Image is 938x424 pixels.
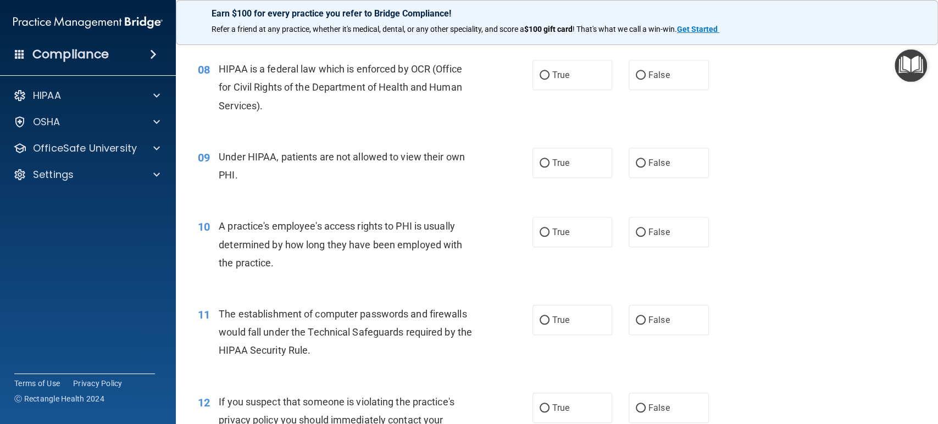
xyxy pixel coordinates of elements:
span: The establishment of computer passwords and firewalls would fall under the Technical Safeguards r... [219,308,472,356]
p: HIPAA [33,89,61,102]
input: False [636,228,646,237]
a: OSHA [13,115,160,129]
span: True [552,158,569,168]
span: False [648,315,670,325]
input: False [636,71,646,80]
input: False [636,404,646,412]
span: 12 [198,396,210,409]
a: HIPAA [13,89,160,102]
span: False [648,227,670,237]
span: Under HIPAA, patients are not allowed to view their own PHI. [219,151,465,181]
h4: Compliance [32,47,109,62]
span: ! That's what we call a win-win. [573,25,677,34]
button: Open Resource Center [895,49,927,82]
a: Get Started [677,25,719,34]
p: Settings [33,168,74,181]
span: False [648,70,670,80]
input: True [540,159,550,168]
span: 09 [198,151,210,164]
span: HIPAA is a federal law which is enforced by OCR (Office for Civil Rights of the Department of Hea... [219,63,462,111]
p: OSHA [33,115,60,129]
span: 10 [198,220,210,233]
p: OfficeSafe University [33,142,137,155]
span: False [648,158,670,168]
input: False [636,159,646,168]
input: True [540,71,550,80]
img: PMB logo [13,12,163,34]
span: Refer a friend at any practice, whether it's medical, dental, or any other speciality, and score a [212,25,524,34]
a: Privacy Policy [73,378,123,389]
a: OfficeSafe University [13,142,160,155]
p: Earn $100 for every practice you refer to Bridge Compliance! [212,8,902,19]
span: False [648,403,670,413]
span: 08 [198,63,210,76]
span: Ⓒ Rectangle Health 2024 [14,393,104,404]
span: True [552,227,569,237]
span: True [552,403,569,413]
span: A practice's employee's access rights to PHI is usually determined by how long they have been emp... [219,220,462,268]
span: 11 [198,308,210,321]
span: True [552,70,569,80]
input: True [540,228,550,237]
input: False [636,316,646,325]
a: Settings [13,168,160,181]
input: True [540,404,550,412]
strong: Get Started [677,25,718,34]
strong: $100 gift card [524,25,573,34]
span: True [552,315,569,325]
input: True [540,316,550,325]
a: Terms of Use [14,378,60,389]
